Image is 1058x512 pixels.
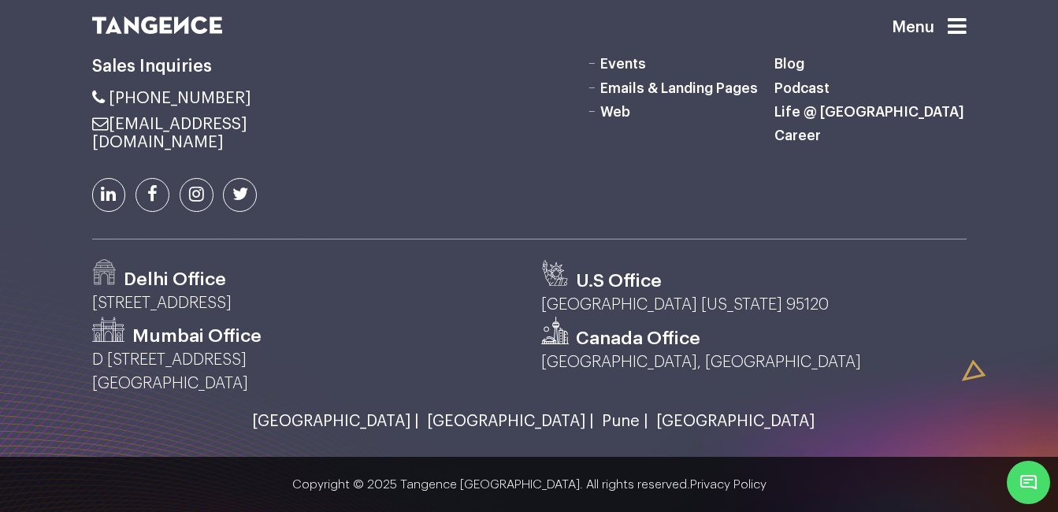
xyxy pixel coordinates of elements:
[92,52,368,80] h6: Sales Inquiries
[1007,461,1050,504] span: Chat Widget
[541,293,967,317] p: [GEOGRAPHIC_DATA] [US_STATE] 95120
[594,413,648,430] a: Pune |
[541,259,569,287] img: us.svg
[774,57,804,71] a: Blog
[541,317,569,344] img: canada.svg
[541,351,967,374] p: [GEOGRAPHIC_DATA], [GEOGRAPHIC_DATA]
[92,348,518,395] p: D [STREET_ADDRESS] [GEOGRAPHIC_DATA]
[774,105,964,119] a: Life @ [GEOGRAPHIC_DATA]
[124,268,226,291] h3: Delhi Office
[419,413,594,430] a: [GEOGRAPHIC_DATA] |
[109,90,251,106] span: [PHONE_NUMBER]
[648,413,815,430] a: [GEOGRAPHIC_DATA]
[600,81,758,95] a: Emails & Landing Pages
[92,259,117,285] img: Path-529.png
[576,269,662,293] h3: U.S Office
[92,317,125,342] img: Path-530.png
[132,325,262,348] h3: Mumbai Office
[774,128,821,143] a: Career
[600,57,646,71] a: Events
[92,116,247,150] a: [EMAIL_ADDRESS][DOMAIN_NAME]
[690,478,767,491] a: Privacy Policy
[576,327,700,351] h3: Canada Office
[600,105,630,119] a: Web
[774,81,830,95] a: Podcast
[92,90,251,106] a: [PHONE_NUMBER]
[92,291,518,315] p: [STREET_ADDRESS]
[244,413,419,430] a: [GEOGRAPHIC_DATA] |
